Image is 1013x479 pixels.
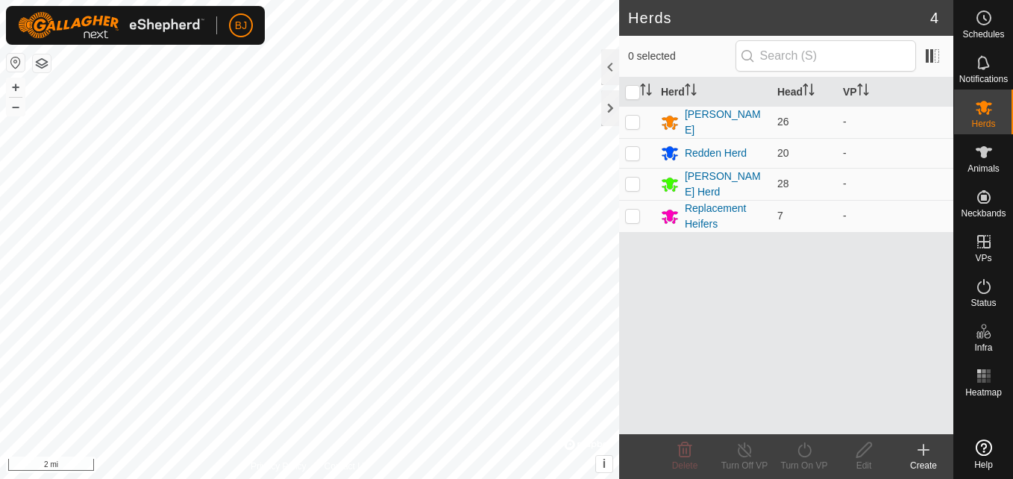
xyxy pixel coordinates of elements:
[894,459,953,472] div: Create
[628,48,736,64] span: 0 selected
[777,116,789,128] span: 26
[715,459,774,472] div: Turn Off VP
[970,298,996,307] span: Status
[640,86,652,98] p-sorticon: Activate to sort
[777,210,783,222] span: 7
[837,106,953,138] td: -
[837,78,953,107] th: VP
[959,75,1008,84] span: Notifications
[251,460,307,473] a: Privacy Policy
[965,388,1002,397] span: Heatmap
[324,460,368,473] a: Contact Us
[628,9,930,27] h2: Herds
[235,18,247,34] span: BJ
[685,107,765,138] div: [PERSON_NAME]
[685,145,747,161] div: Redden Herd
[672,460,698,471] span: Delete
[7,98,25,116] button: –
[962,30,1004,39] span: Schedules
[975,254,991,263] span: VPs
[596,456,612,472] button: i
[33,54,51,72] button: Map Layers
[837,200,953,232] td: -
[777,178,789,190] span: 28
[974,460,993,469] span: Help
[967,164,1000,173] span: Animals
[954,433,1013,475] a: Help
[736,40,916,72] input: Search (S)
[18,12,204,39] img: Gallagher Logo
[685,169,765,200] div: [PERSON_NAME] Herd
[857,86,869,98] p-sorticon: Activate to sort
[961,209,1006,218] span: Neckbands
[803,86,815,98] p-sorticon: Activate to sort
[7,78,25,96] button: +
[834,459,894,472] div: Edit
[837,138,953,168] td: -
[774,459,834,472] div: Turn On VP
[7,54,25,72] button: Reset Map
[930,7,938,29] span: 4
[837,168,953,200] td: -
[771,78,837,107] th: Head
[685,86,697,98] p-sorticon: Activate to sort
[974,343,992,352] span: Infra
[655,78,771,107] th: Herd
[603,457,606,470] span: i
[777,147,789,159] span: 20
[685,201,765,232] div: Replacement Heifers
[971,119,995,128] span: Herds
